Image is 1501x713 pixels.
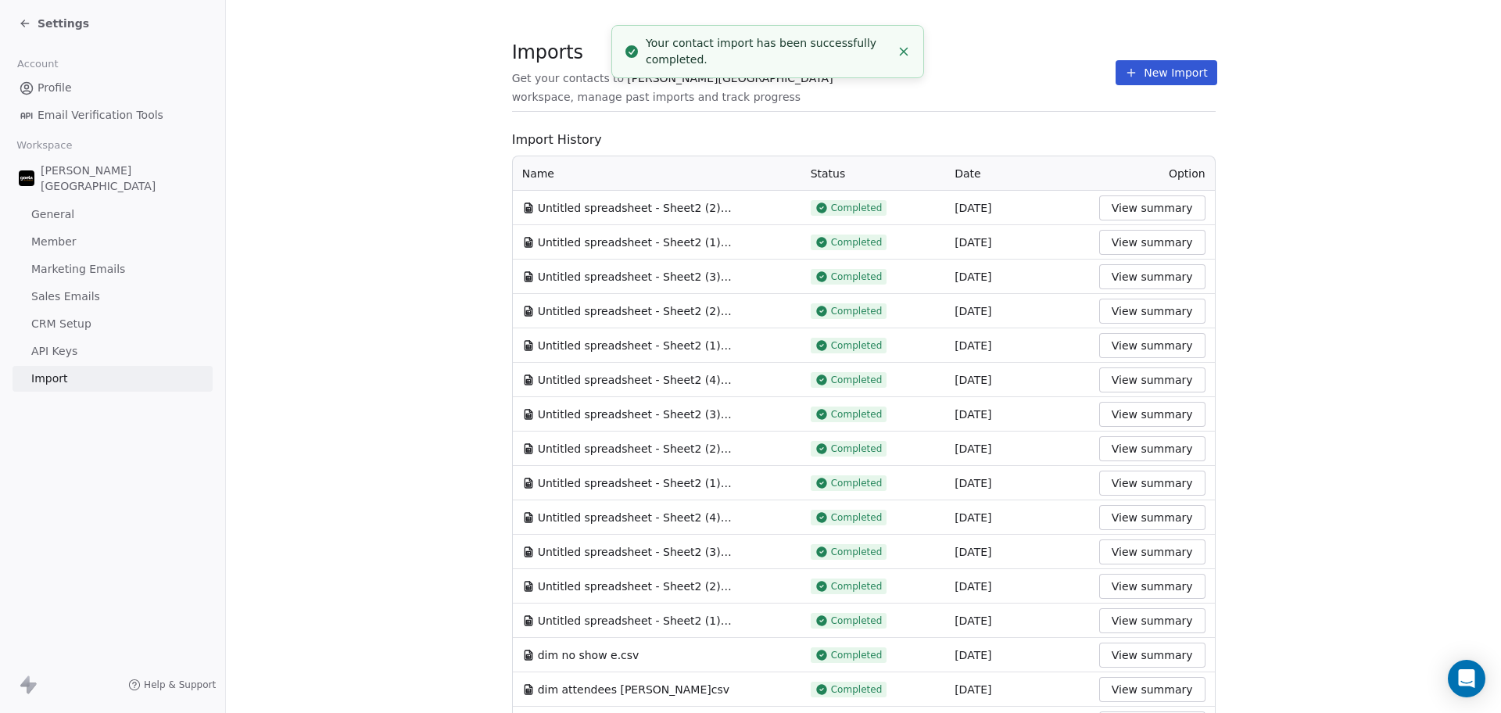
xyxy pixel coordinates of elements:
[955,235,1080,250] div: [DATE]
[38,16,89,31] span: Settings
[13,311,213,337] a: CRM Setup
[811,167,846,180] span: Status
[831,408,883,421] span: Completed
[1099,574,1205,599] button: View summary
[538,338,733,353] span: Untitled spreadsheet - Sheet2 (1).csv
[538,510,733,525] span: Untitled spreadsheet - Sheet2 (4).csv
[10,134,79,157] span: Workspace
[831,614,883,627] span: Completed
[13,102,213,128] a: Email Verification Tools
[13,202,213,228] a: General
[831,546,883,558] span: Completed
[831,271,883,283] span: Completed
[1099,402,1205,427] button: View summary
[831,305,883,317] span: Completed
[512,41,1116,64] span: Imports
[31,316,91,332] span: CRM Setup
[31,288,100,305] span: Sales Emails
[955,441,1080,457] div: [DATE]
[831,339,883,352] span: Completed
[538,200,733,216] span: Untitled spreadsheet - Sheet2 (2).csv
[13,339,213,364] a: API Keys
[538,613,733,629] span: Untitled spreadsheet - Sheet2 (1).csv
[831,511,883,524] span: Completed
[538,269,733,285] span: Untitled spreadsheet - Sheet2 (3).csv
[538,647,639,663] span: dim no show e.csv
[955,167,980,180] span: Date
[1099,367,1205,392] button: View summary
[1099,608,1205,633] button: View summary
[1099,677,1205,702] button: View summary
[831,477,883,489] span: Completed
[955,372,1080,388] div: [DATE]
[538,475,733,491] span: Untitled spreadsheet - Sheet2 (1).csv
[19,16,89,31] a: Settings
[128,679,216,691] a: Help & Support
[955,510,1080,525] div: [DATE]
[31,261,125,278] span: Marketing Emails
[955,338,1080,353] div: [DATE]
[831,236,883,249] span: Completed
[955,303,1080,319] div: [DATE]
[31,371,67,387] span: Import
[1099,505,1205,530] button: View summary
[1116,60,1216,85] button: New Import
[19,170,34,186] img: Zeeshan%20Neck%20Print%20Dark.png
[522,166,554,181] span: Name
[538,235,733,250] span: Untitled spreadsheet - Sheet2 (1).csv
[1099,195,1205,220] button: View summary
[1169,167,1205,180] span: Option
[955,200,1080,216] div: [DATE]
[955,579,1080,594] div: [DATE]
[538,682,729,697] span: dim attendees [PERSON_NAME]csv
[1099,471,1205,496] button: View summary
[955,647,1080,663] div: [DATE]
[1099,539,1205,564] button: View summary
[955,269,1080,285] div: [DATE]
[894,41,914,62] button: Close toast
[955,682,1080,697] div: [DATE]
[831,442,883,455] span: Completed
[1099,333,1205,358] button: View summary
[538,579,733,594] span: Untitled spreadsheet - Sheet2 (2).csv
[31,234,77,250] span: Member
[13,366,213,392] a: Import
[1099,264,1205,289] button: View summary
[13,284,213,310] a: Sales Emails
[955,407,1080,422] div: [DATE]
[1099,436,1205,461] button: View summary
[831,580,883,593] span: Completed
[13,75,213,101] a: Profile
[538,303,733,319] span: Untitled spreadsheet - Sheet2 (2).csv
[512,89,801,105] span: workspace, manage past imports and track progress
[38,80,72,96] span: Profile
[646,35,890,68] div: Your contact import has been successfully completed.
[538,441,733,457] span: Untitled spreadsheet - Sheet2 (2).csv
[831,374,883,386] span: Completed
[13,229,213,255] a: Member
[831,683,883,696] span: Completed
[831,649,883,661] span: Completed
[31,206,74,223] span: General
[144,679,216,691] span: Help & Support
[38,107,163,124] span: Email Verification Tools
[538,544,733,560] span: Untitled spreadsheet - Sheet2 (3).csv
[831,202,883,214] span: Completed
[627,70,833,86] span: [PERSON_NAME][GEOGRAPHIC_DATA]
[1448,660,1485,697] div: Open Intercom Messenger
[1099,643,1205,668] button: View summary
[955,475,1080,491] div: [DATE]
[512,131,1216,149] span: Import History
[1099,299,1205,324] button: View summary
[31,343,77,360] span: API Keys
[512,70,625,86] span: Get your contacts to
[538,372,733,388] span: Untitled spreadsheet - Sheet2 (4).csv
[13,256,213,282] a: Marketing Emails
[1099,230,1205,255] button: View summary
[41,163,206,194] span: [PERSON_NAME][GEOGRAPHIC_DATA]
[538,407,733,422] span: Untitled spreadsheet - Sheet2 (3).csv
[955,613,1080,629] div: [DATE]
[955,544,1080,560] div: [DATE]
[10,52,65,76] span: Account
